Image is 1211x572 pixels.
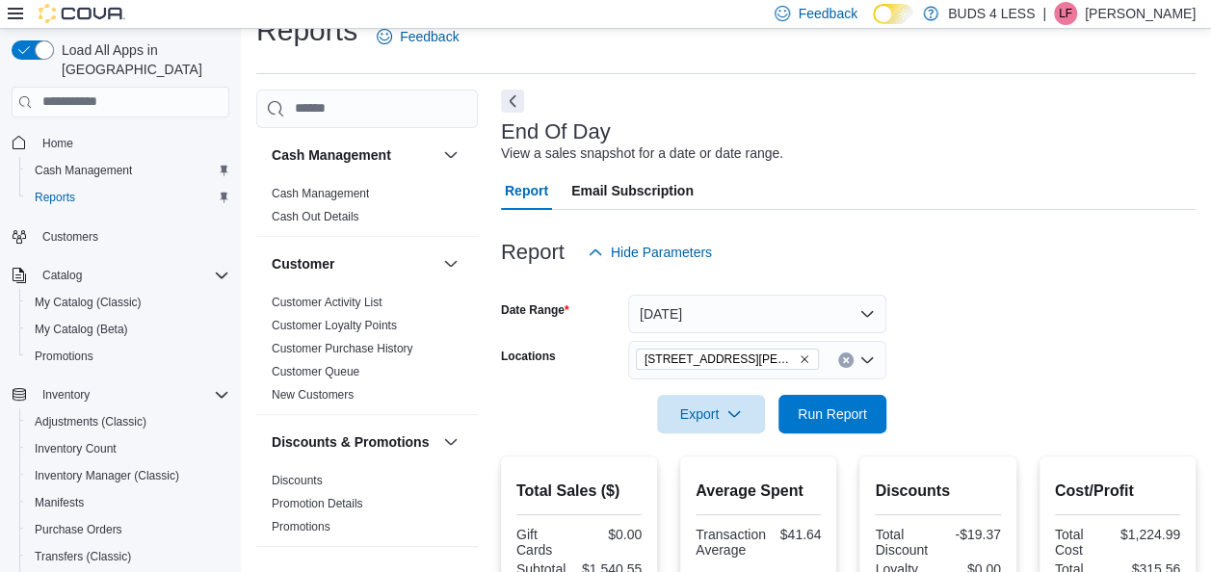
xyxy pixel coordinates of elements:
span: Inventory Count [35,441,117,456]
button: Export [657,395,765,433]
span: Adjustments (Classic) [27,410,229,433]
span: Reports [35,190,75,205]
button: Cash Management [19,157,237,184]
span: Inventory Count [27,437,229,460]
span: Feedback [798,4,856,23]
a: New Customers [272,388,354,402]
a: Manifests [27,491,92,514]
a: Feedback [369,17,466,56]
span: Manifests [35,495,84,510]
h2: Average Spent [696,480,821,503]
a: Home [35,132,81,155]
span: Promotion Details [272,496,363,511]
div: Customer [256,291,478,414]
button: Discounts & Promotions [439,430,462,454]
span: Purchase Orders [35,522,122,537]
span: My Catalog (Classic) [27,291,229,314]
button: Inventory [4,381,237,408]
a: Promotions [272,520,330,533]
a: Cash Management [27,159,140,182]
a: Promotion Details [272,497,363,510]
a: Transfers (Classic) [27,545,139,568]
button: Customer [272,254,435,273]
div: Cash Management [256,182,478,236]
button: Inventory Manager (Classic) [19,462,237,489]
h2: Discounts [875,480,1000,503]
span: LF [1059,2,1072,25]
a: Cash Out Details [272,210,359,223]
span: Dark Mode [873,24,874,25]
span: My Catalog (Classic) [35,295,142,310]
p: | [1042,2,1046,25]
span: Purchase Orders [27,518,229,541]
button: Adjustments (Classic) [19,408,237,435]
a: Adjustments (Classic) [27,410,154,433]
a: My Catalog (Classic) [27,291,149,314]
div: $41.64 [774,527,822,542]
span: Promotions [27,345,229,368]
span: Discounts [272,473,323,488]
label: Locations [501,349,556,364]
button: Manifests [19,489,237,516]
h3: Report [501,241,565,264]
span: Adjustments (Classic) [35,414,146,429]
span: Run Report [798,404,867,424]
button: [DATE] [628,295,886,333]
a: Customer Queue [272,365,359,378]
span: Reports [27,186,229,209]
span: Promotions [272,519,330,534]
span: Promotions [35,349,93,364]
div: Total Cost [1055,527,1113,558]
button: Cash Management [439,143,462,167]
img: Cova [39,4,125,23]
span: Report [505,171,548,210]
a: Customers [35,225,106,248]
span: Home [35,131,229,155]
span: Customers [35,224,229,248]
button: Promotions [19,343,237,370]
label: Date Range [501,302,569,318]
button: Transfers (Classic) [19,543,237,570]
span: Customer Queue [272,364,359,379]
span: Inventory Manager (Classic) [27,464,229,487]
h3: Discounts & Promotions [272,432,429,452]
h2: Cost/Profit [1055,480,1180,503]
button: Open list of options [859,352,875,368]
span: [STREET_ADDRESS][PERSON_NAME] [645,350,795,369]
p: BUDS 4 LESS [948,2,1035,25]
h2: Total Sales ($) [516,480,642,503]
div: Total Discount [875,527,934,558]
span: Customer Loyalty Points [272,318,397,333]
h3: Customer [272,254,334,273]
span: Export [669,395,753,433]
span: Inventory [42,387,90,403]
button: Catalog [35,264,90,287]
span: Cash Management [35,163,132,178]
button: Cash Management [272,145,435,165]
button: Inventory Count [19,435,237,462]
span: Email Subscription [571,171,694,210]
span: Customer Purchase History [272,341,413,356]
button: Customers [4,222,237,250]
a: Customer Purchase History [272,342,413,355]
div: Gift Cards [516,527,575,558]
span: Transfers (Classic) [35,549,131,564]
a: Discounts [272,474,323,487]
div: $1,224.99 [1120,527,1180,542]
span: Cash Management [272,186,369,201]
button: Clear input [838,352,854,368]
a: My Catalog (Beta) [27,318,136,341]
span: Cash Management [27,159,229,182]
a: Inventory Count [27,437,124,460]
button: Discounts & Promotions [272,432,435,452]
span: Inventory [35,383,229,406]
span: Catalog [42,268,82,283]
div: $0.00 [583,527,642,542]
div: Leeanne Finn [1054,2,1077,25]
a: Inventory Manager (Classic) [27,464,187,487]
button: Run Report [778,395,886,433]
span: Feedback [400,27,459,46]
button: Customer [439,252,462,275]
span: Inventory Manager (Classic) [35,468,179,483]
div: View a sales snapshot for a date or date range. [501,143,783,164]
